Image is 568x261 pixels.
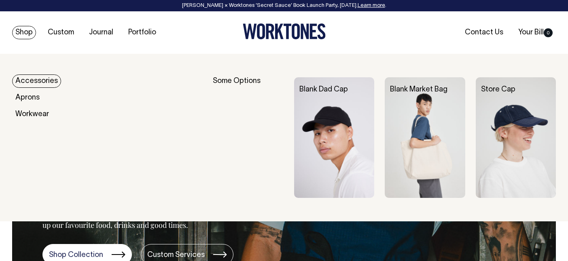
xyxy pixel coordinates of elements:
a: Blank Dad Cap [299,86,348,93]
a: Portfolio [125,26,159,39]
a: Custom [45,26,77,39]
a: Your Bill0 [515,26,556,39]
img: Blank Dad Cap [294,77,374,198]
a: Journal [86,26,117,39]
img: Blank Market Bag [385,77,465,198]
a: Learn more [358,3,385,8]
a: Workwear [12,108,52,121]
div: Some Options [213,77,284,198]
img: Store Cap [476,77,556,198]
a: Aprons [12,91,43,104]
a: Store Cap [481,86,515,93]
a: Contact Us [462,26,507,39]
a: Blank Market Bag [390,86,447,93]
a: Accessories [12,74,61,88]
a: Shop [12,26,36,39]
span: 0 [544,28,553,37]
div: [PERSON_NAME] × Worktones ‘Secret Sauce’ Book Launch Party, [DATE]. . [8,3,560,8]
